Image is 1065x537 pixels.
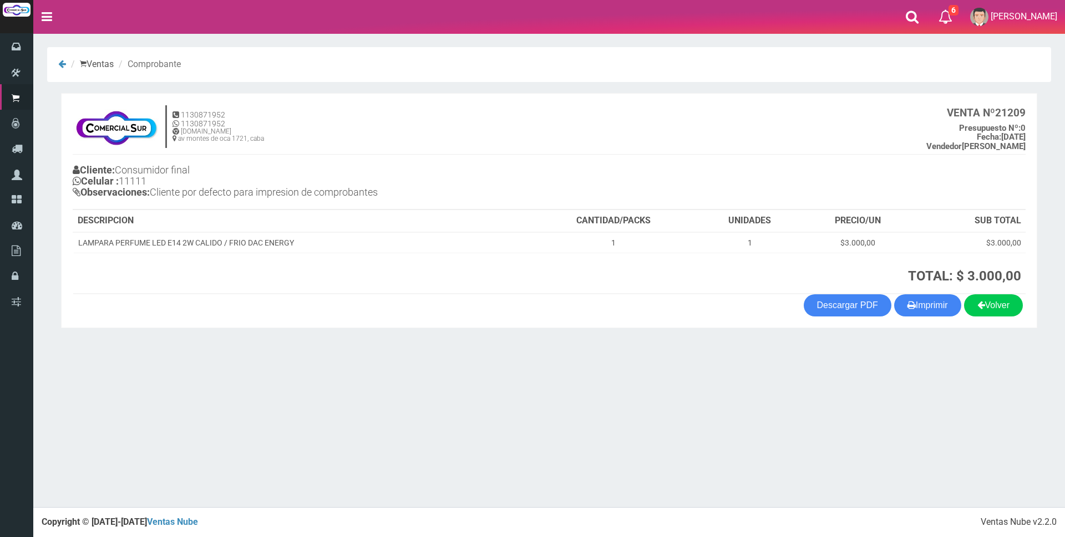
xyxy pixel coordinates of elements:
h4: Consumidor final 11111 Cliente por defecto para impresion de comprobantes [73,162,549,203]
b: [DATE] [977,132,1026,142]
b: 21209 [947,106,1026,119]
b: Celular : [73,175,119,187]
span: [PERSON_NAME] [991,11,1057,22]
strong: Presupuesto Nº: [959,123,1021,133]
td: LAMPARA PERFUME LED E14 2W CALIDO / FRIO DAC ENERGY [73,232,529,253]
li: Comprobante [116,58,181,71]
th: PRECIO/UN [802,210,913,232]
a: Volver [964,294,1023,316]
div: Ventas Nube v2.2.0 [981,516,1057,529]
strong: Copyright © [DATE]-[DATE] [42,516,198,527]
b: Observaciones: [73,186,150,198]
td: 1 [529,232,698,253]
th: DESCRIPCION [73,210,529,232]
li: Ventas [68,58,114,71]
b: Cliente: [73,164,115,176]
td: $3.000,00 [913,232,1026,253]
th: CANTIDAD/PACKS [529,210,698,232]
h5: 1130871952 1130871952 [173,111,264,128]
strong: Vendedor [926,141,962,151]
a: Descargar PDF [804,294,891,316]
th: SUB TOTAL [913,210,1026,232]
a: Ventas Nube [147,516,198,527]
button: Imprimir [894,294,961,316]
img: User Image [970,8,988,26]
img: Logo grande [3,3,31,17]
th: UNIDADES [698,210,802,232]
td: $3.000,00 [802,232,913,253]
strong: VENTA Nº [947,106,995,119]
b: 0 [959,123,1026,133]
span: 6 [949,5,958,16]
img: f695dc5f3a855ddc19300c990e0c55a2.jpg [73,105,160,149]
td: 1 [698,232,802,253]
strong: TOTAL: $ 3.000,00 [908,268,1021,284]
b: [PERSON_NAME] [926,141,1026,151]
h6: [DOMAIN_NAME] av montes de oca 1721, caba [173,128,264,142]
strong: Fecha: [977,132,1001,142]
